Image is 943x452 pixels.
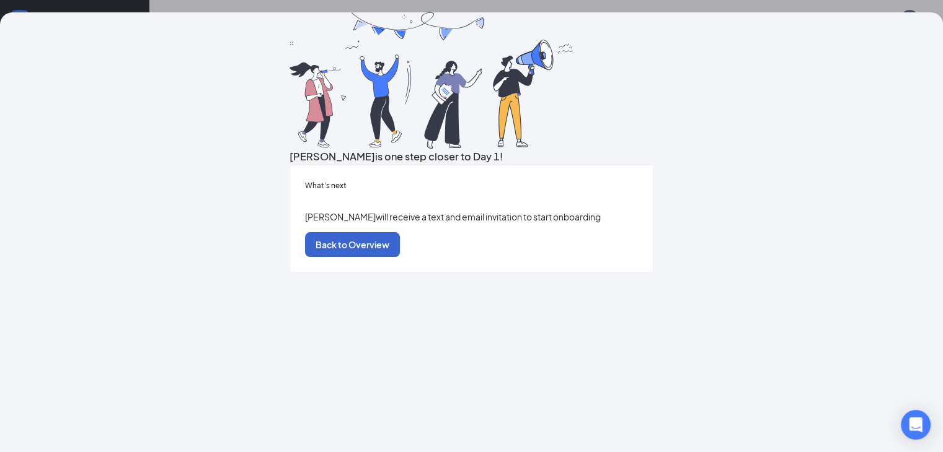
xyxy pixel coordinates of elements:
[305,180,638,191] h5: What’s next
[305,210,638,224] p: [PERSON_NAME] will receive a text and email invitation to start onboarding
[305,232,400,257] button: Back to Overview
[290,12,575,149] img: you are all set
[901,410,931,440] div: Open Intercom Messenger
[290,149,653,165] h3: [PERSON_NAME] is one step closer to Day 1!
